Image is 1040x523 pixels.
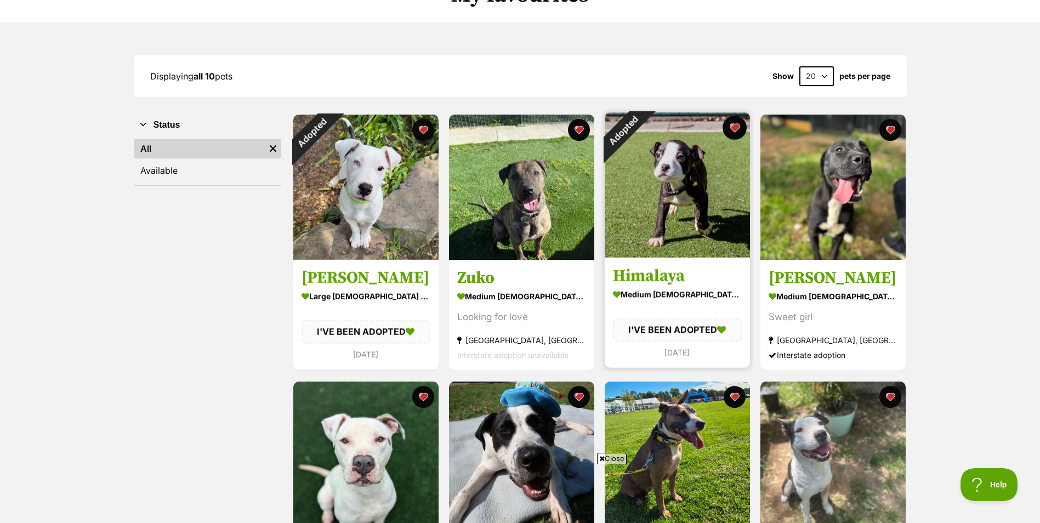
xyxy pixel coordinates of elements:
button: favourite [724,386,746,408]
button: favourite [879,119,901,141]
button: favourite [412,386,434,408]
span: Show [772,72,794,81]
h3: [PERSON_NAME] [769,268,897,289]
div: Interstate adoption [769,348,897,363]
a: Remove filter [265,139,281,158]
div: medium [DEMOGRAPHIC_DATA] Dog [457,289,586,305]
button: favourite [412,119,434,141]
h3: [PERSON_NAME] [302,268,430,289]
img: Himalaya [605,112,750,258]
a: Adopted [605,249,750,260]
div: Adopted [279,100,344,166]
a: [PERSON_NAME] large [DEMOGRAPHIC_DATA] Dog I'VE BEEN ADOPTED [DATE] favourite [293,260,439,370]
div: large [DEMOGRAPHIC_DATA] Dog [302,289,430,305]
h3: Himalaya [613,266,742,287]
button: favourite [723,116,747,140]
strong: all 10 [194,71,215,82]
h3: Zuko [457,268,586,289]
label: pets per page [839,72,890,81]
button: Status [134,118,281,132]
div: Adopted [590,98,655,163]
div: Status [134,137,281,185]
div: Sweet girl [769,310,897,325]
a: Zuko medium [DEMOGRAPHIC_DATA] Dog Looking for love [GEOGRAPHIC_DATA], [GEOGRAPHIC_DATA] Intersta... [449,260,594,371]
div: [DATE] [613,345,742,360]
a: Adopted [293,251,439,262]
img: Lucy [293,115,439,260]
a: Available [134,161,281,180]
span: Interstate adoption unavailable [457,351,569,360]
span: Close [597,453,627,464]
div: I'VE BEEN ADOPTED [302,321,430,344]
iframe: Advertisement [254,468,786,518]
img: Tammy [760,115,906,260]
div: Looking for love [457,310,586,325]
div: medium [DEMOGRAPHIC_DATA] Dog [769,289,897,305]
a: [PERSON_NAME] medium [DEMOGRAPHIC_DATA] Dog Sweet girl [GEOGRAPHIC_DATA], [GEOGRAPHIC_DATA] Inter... [760,260,906,371]
button: favourite [568,386,590,408]
div: medium [DEMOGRAPHIC_DATA] Dog [613,287,742,303]
div: I'VE BEEN ADOPTED [613,319,742,342]
div: [GEOGRAPHIC_DATA], [GEOGRAPHIC_DATA] [457,333,586,348]
button: favourite [879,386,901,408]
img: Zuko [449,115,594,260]
button: favourite [568,119,590,141]
div: [DATE] [302,347,430,362]
span: Displaying pets [150,71,232,82]
div: [GEOGRAPHIC_DATA], [GEOGRAPHIC_DATA] [769,333,897,348]
iframe: Help Scout Beacon - Open [961,468,1018,501]
a: Himalaya medium [DEMOGRAPHIC_DATA] Dog I'VE BEEN ADOPTED [DATE] favourite [605,258,750,368]
a: All [134,139,265,158]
